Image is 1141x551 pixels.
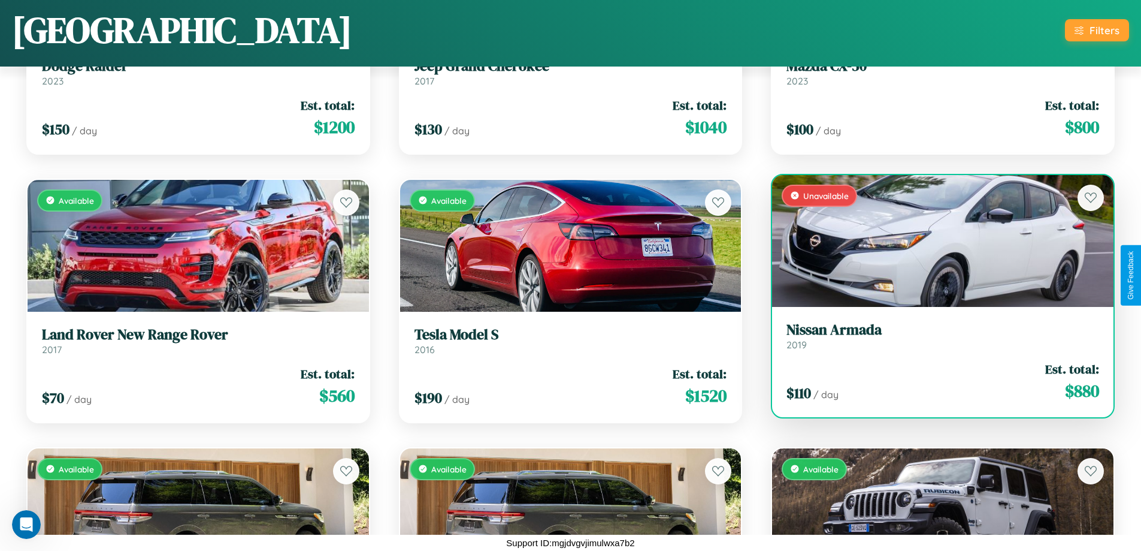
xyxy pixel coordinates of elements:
h3: Dodge Raider [42,58,355,75]
span: 2023 [786,75,808,87]
span: Available [59,464,94,474]
a: Nissan Armada2019 [786,321,1099,351]
span: 2016 [414,344,435,356]
span: Est. total: [301,365,355,383]
a: Land Rover New Range Rover2017 [42,326,355,356]
a: Tesla Model S2016 [414,326,727,356]
span: Available [431,464,467,474]
a: Mazda CX-502023 [786,58,1099,87]
h3: Mazda CX-50 [786,58,1099,75]
span: 2019 [786,339,807,351]
span: Est. total: [1045,360,1099,378]
span: / day [72,125,97,137]
span: $ 1200 [314,115,355,139]
span: / day [816,125,841,137]
span: $ 110 [786,383,811,403]
span: Available [431,195,467,206]
span: $ 1040 [685,115,727,139]
span: $ 100 [786,119,813,139]
p: Support ID: mgjdvgvjimulwxa7b2 [506,535,634,551]
span: 2017 [414,75,434,87]
span: / day [444,393,470,405]
span: 2017 [42,344,62,356]
h3: Nissan Armada [786,321,1099,339]
span: $ 130 [414,119,442,139]
span: $ 880 [1065,379,1099,403]
span: Est. total: [673,365,727,383]
h3: Tesla Model S [414,326,727,344]
span: $ 560 [319,384,355,408]
a: Dodge Raider2023 [42,58,355,87]
span: / day [813,389,839,401]
span: / day [66,393,92,405]
div: Give Feedback [1127,251,1135,300]
a: Jeep Grand Cherokee2017 [414,58,727,87]
div: Filters [1089,24,1119,37]
span: $ 150 [42,119,69,139]
span: Est. total: [673,97,727,114]
span: Est. total: [301,97,355,114]
span: Unavailable [803,191,849,201]
h3: Land Rover New Range Rover [42,326,355,344]
h3: Jeep Grand Cherokee [414,58,727,75]
iframe: Intercom live chat [12,510,41,539]
button: Filters [1065,19,1129,41]
span: / day [444,125,470,137]
span: $ 190 [414,388,442,408]
span: 2023 [42,75,63,87]
span: Est. total: [1045,97,1099,114]
span: $ 70 [42,388,64,408]
span: Available [59,195,94,206]
span: $ 800 [1065,115,1099,139]
h1: [GEOGRAPHIC_DATA] [12,5,352,55]
span: Available [803,464,839,474]
span: $ 1520 [685,384,727,408]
